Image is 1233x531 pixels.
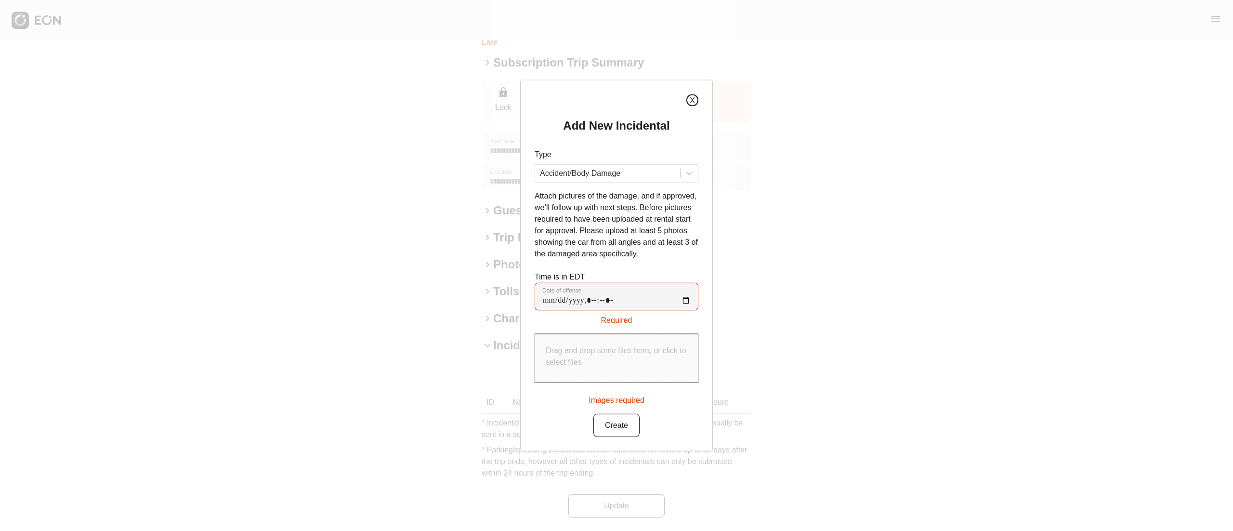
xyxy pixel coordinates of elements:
p: Drag and drop some files here, or click to select files [546,345,687,368]
p: Type [535,149,698,160]
div: Time is in EDT [535,271,698,326]
p: Attach pictures of the damage, and if approved, we’ll follow up with next steps. Before pictures ... [535,190,698,260]
div: Required [535,311,698,326]
button: Create [593,414,640,437]
button: X [686,94,698,106]
div: Images required [589,391,644,406]
label: Date of offense [542,287,581,294]
h2: Add New Incidental [563,118,669,133]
